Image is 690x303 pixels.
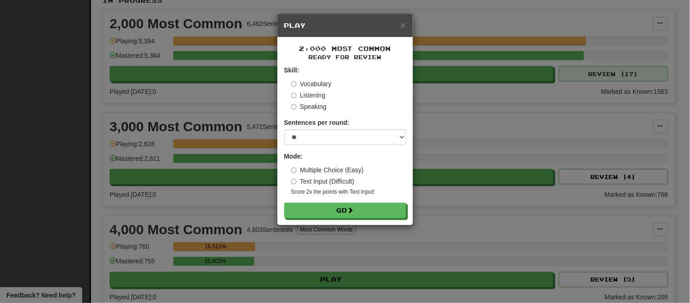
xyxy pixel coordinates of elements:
label: Text Input (Difficult) [291,177,355,186]
label: Speaking [291,102,327,111]
h5: Play [284,21,406,30]
input: Vocabulary [291,81,297,87]
strong: Mode: [284,153,303,160]
span: × [400,20,406,30]
input: Speaking [291,104,297,110]
button: Go [284,203,406,218]
label: Sentences per round: [284,118,350,127]
input: Listening [291,92,297,98]
button: Close [400,20,406,30]
strong: Skill: [284,67,299,74]
span: 2,000 Most Common [299,45,391,52]
input: Multiple Choice (Easy) [291,167,297,173]
input: Text Input (Difficult) [291,179,297,185]
small: Ready for Review [284,53,406,61]
label: Multiple Choice (Easy) [291,165,364,175]
small: Score 2x the points with Text Input ! [291,188,406,196]
label: Vocabulary [291,79,332,88]
label: Listening [291,91,326,100]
